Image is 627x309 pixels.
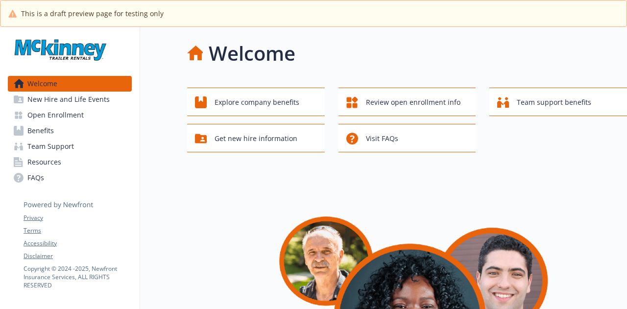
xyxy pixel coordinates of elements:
[24,226,131,235] a: Terms
[489,88,627,116] button: Team support benefits
[24,214,131,222] a: Privacy
[8,123,132,139] a: Benefits
[27,139,74,154] span: Team Support
[8,139,132,154] a: Team Support
[209,39,295,68] h1: Welcome
[27,92,110,107] span: New Hire and Life Events
[338,124,476,152] button: Visit FAQs
[8,76,132,92] a: Welcome
[187,124,325,152] button: Get new hire information
[27,107,84,123] span: Open Enrollment
[338,88,476,116] button: Review open enrollment info
[366,129,398,148] span: Visit FAQs
[8,92,132,107] a: New Hire and Life Events
[366,93,460,112] span: Review open enrollment info
[215,129,297,148] span: Get new hire information
[517,93,591,112] span: Team support benefits
[27,76,57,92] span: Welcome
[24,264,131,289] p: Copyright © 2024 - 2025 , Newfront Insurance Services, ALL RIGHTS RESERVED
[215,93,299,112] span: Explore company benefits
[8,170,132,186] a: FAQs
[24,252,131,261] a: Disclaimer
[27,170,44,186] span: FAQs
[27,123,54,139] span: Benefits
[8,154,132,170] a: Resources
[27,154,61,170] span: Resources
[21,8,164,19] span: This is a draft preview page for testing only
[187,88,325,116] button: Explore company benefits
[8,107,132,123] a: Open Enrollment
[24,239,131,248] a: Accessibility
